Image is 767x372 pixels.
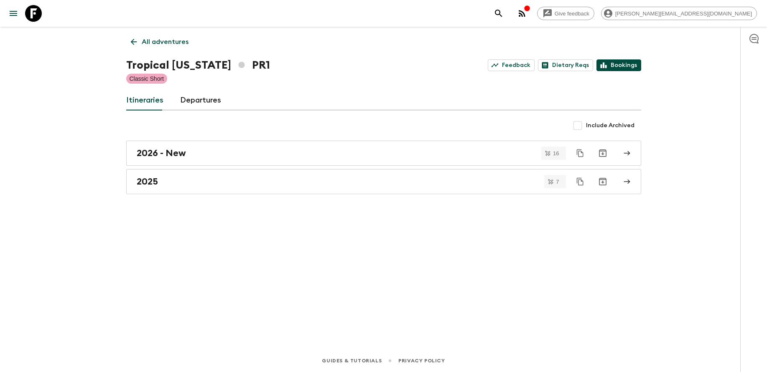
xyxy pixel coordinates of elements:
button: menu [5,5,22,22]
span: 16 [548,151,564,156]
span: Give feedback [550,10,594,17]
button: search adventures [490,5,507,22]
button: Archive [594,173,611,190]
p: All adventures [142,37,189,47]
a: Dietary Reqs [538,59,593,71]
button: Archive [594,145,611,162]
a: Privacy Policy [398,356,445,365]
a: Bookings [596,59,641,71]
a: All adventures [126,33,193,50]
a: Give feedback [537,7,594,20]
span: 7 [551,179,564,185]
p: Classic Short [130,74,164,83]
div: [PERSON_NAME][EMAIL_ADDRESS][DOMAIN_NAME] [601,7,757,20]
a: Feedback [488,59,535,71]
span: [PERSON_NAME][EMAIL_ADDRESS][DOMAIN_NAME] [611,10,757,17]
h1: Tropical [US_STATE] PR1 [126,57,270,74]
button: Duplicate [573,146,588,161]
a: Itineraries [126,90,163,110]
button: Duplicate [573,174,588,189]
a: Guides & Tutorials [322,356,382,365]
a: Departures [180,90,221,110]
h2: 2026 - New [137,148,186,159]
a: 2026 - New [126,141,641,166]
a: 2025 [126,169,641,194]
h2: 2025 [137,176,158,187]
span: Include Archived [586,121,634,130]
